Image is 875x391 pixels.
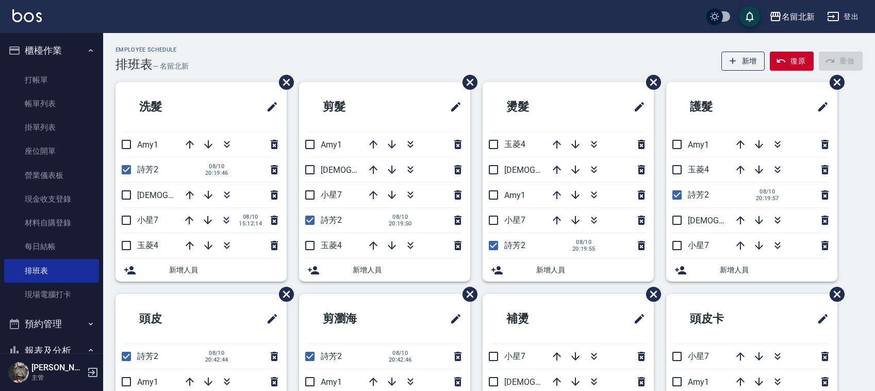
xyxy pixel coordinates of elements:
[688,190,709,200] span: 詩芳2
[688,140,709,150] span: Amy1
[153,61,189,72] h6: — 名留北新
[674,88,769,125] h2: 護髮
[321,215,342,225] span: 詩芳2
[674,300,775,337] h2: 頭皮卡
[455,67,479,97] span: 刪除班表
[504,139,525,149] span: 玉菱4
[4,235,99,258] a: 每日結帳
[666,258,837,282] div: 新增人員
[504,215,525,225] span: 小星7
[4,116,99,139] a: 掛單列表
[756,195,779,202] span: 20:19:57
[4,211,99,235] a: 材料自購登錄
[720,265,829,275] span: 新增人員
[811,94,829,119] span: 修改班表的標題
[782,10,815,23] div: 名留北新
[504,190,525,200] span: Amy1
[205,163,228,170] span: 08/10
[137,215,158,225] span: 小星7
[115,46,189,53] h2: Employee Schedule
[4,68,99,92] a: 打帳單
[205,170,228,176] span: 20:19:46
[137,140,158,150] span: Amy1
[205,350,228,356] span: 08/10
[756,188,779,195] span: 08/10
[491,300,586,337] h2: 補燙
[4,283,99,306] a: 現場電腦打卡
[31,373,84,382] p: 主管
[721,52,765,71] button: 新增
[124,300,219,337] h2: 頭皮
[572,246,596,252] span: 20:19:55
[483,258,654,282] div: 新增人員
[321,351,342,361] span: 詩芳2
[271,279,295,309] span: 刪除班表
[811,306,829,331] span: 修改班表的標題
[765,6,819,27] button: 名留北新
[389,350,412,356] span: 08/10
[321,140,342,150] span: Amy1
[638,67,663,97] span: 刪除班表
[307,300,408,337] h2: 剪瀏海
[115,57,153,72] h3: 排班表
[321,240,342,250] span: 玉菱4
[504,240,525,250] span: 詩芳2
[4,187,99,211] a: 現金收支登錄
[205,356,228,363] span: 20:42:44
[239,220,262,227] span: 15:12:14
[137,351,158,361] span: 詩芳2
[572,239,596,246] span: 08/10
[321,190,342,200] span: 小星7
[4,37,99,64] button: 櫃檯作業
[504,377,594,387] span: [DEMOGRAPHIC_DATA]9
[389,214,412,220] span: 08/10
[137,377,158,387] span: Amy1
[822,67,846,97] span: 刪除班表
[137,190,227,200] span: [DEMOGRAPHIC_DATA]9
[823,7,863,26] button: 登出
[4,311,99,337] button: 預約管理
[239,214,262,220] span: 08/10
[307,88,402,125] h2: 剪髮
[443,306,462,331] span: 修改班表的標題
[389,220,412,227] span: 20:19:50
[504,165,594,175] span: [DEMOGRAPHIC_DATA]9
[4,337,99,364] button: 報表及分析
[4,139,99,163] a: 座位開單
[536,265,646,275] span: 新增人員
[504,351,525,361] span: 小星7
[389,356,412,363] span: 20:42:46
[4,259,99,283] a: 排班表
[321,377,342,387] span: Amy1
[12,9,42,22] img: Logo
[739,6,760,27] button: save
[4,92,99,116] a: 帳單列表
[353,265,462,275] span: 新增人員
[688,240,709,250] span: 小星7
[770,52,814,71] button: 復原
[115,258,287,282] div: 新增人員
[137,240,158,250] span: 玉菱4
[169,265,278,275] span: 新增人員
[638,279,663,309] span: 刪除班表
[822,279,846,309] span: 刪除班表
[688,165,709,174] span: 玉菱4
[321,165,410,175] span: [DEMOGRAPHIC_DATA]9
[260,306,278,331] span: 修改班表的標題
[8,362,29,383] img: Person
[271,67,295,97] span: 刪除班表
[299,258,470,282] div: 新增人員
[124,88,219,125] h2: 洗髮
[491,88,586,125] h2: 燙髮
[627,306,646,331] span: 修改班表的標題
[688,351,709,361] span: 小星7
[443,94,462,119] span: 修改班表的標題
[260,94,278,119] span: 修改班表的標題
[137,165,158,174] span: 詩芳2
[31,363,84,373] h5: [PERSON_NAME]
[455,279,479,309] span: 刪除班表
[627,94,646,119] span: 修改班表的標題
[688,216,778,225] span: [DEMOGRAPHIC_DATA]9
[688,377,709,387] span: Amy1
[4,164,99,187] a: 營業儀表板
